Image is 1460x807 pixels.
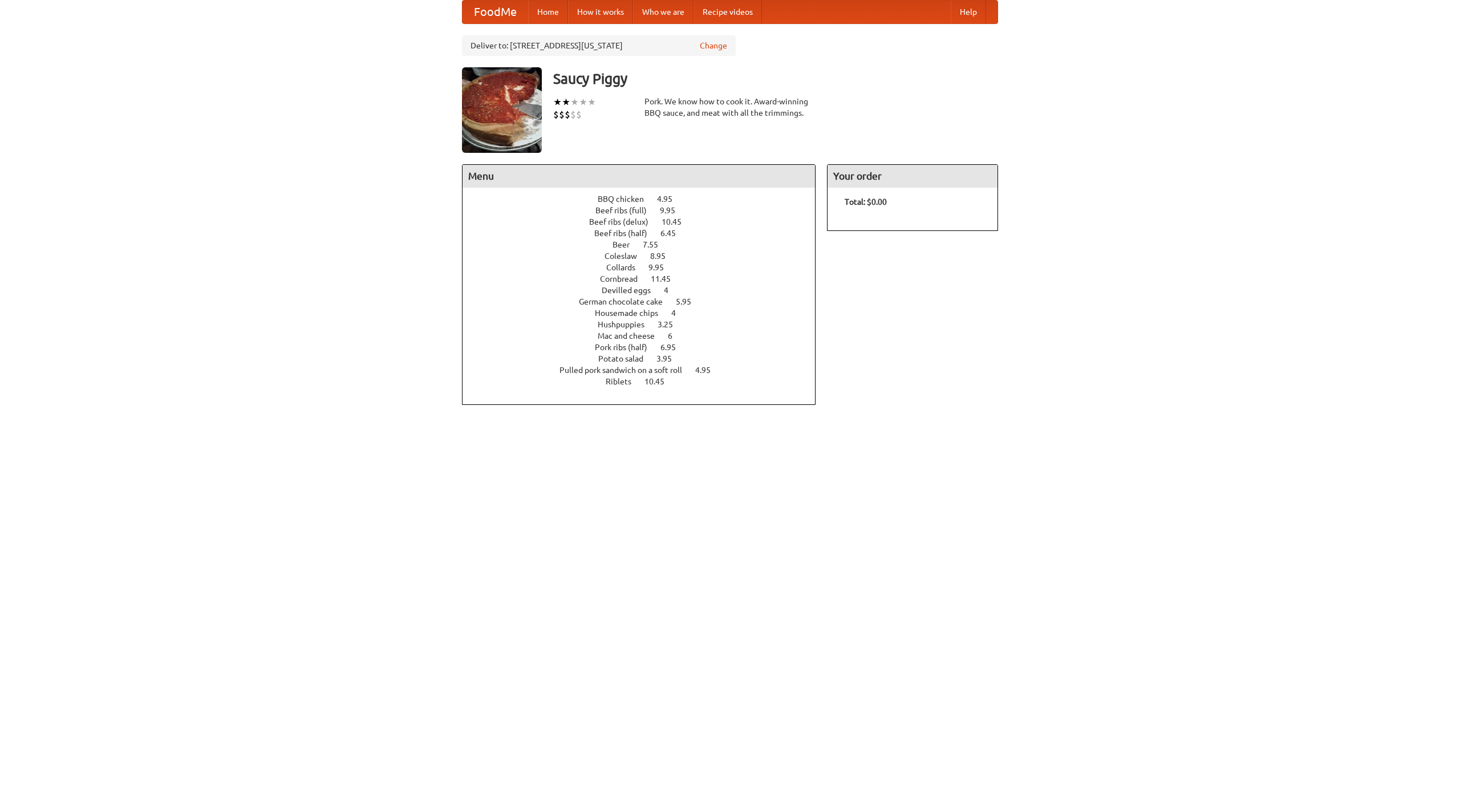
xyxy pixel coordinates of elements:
span: 9.95 [648,263,675,272]
li: $ [565,108,570,121]
li: $ [570,108,576,121]
li: $ [576,108,582,121]
a: Pork ribs (half) 6.95 [595,343,697,352]
span: German chocolate cake [579,297,674,306]
a: Change [700,40,727,51]
a: Help [951,1,986,23]
span: 8.95 [650,252,677,261]
li: ★ [553,96,562,108]
a: Home [528,1,568,23]
a: Devilled eggs 4 [602,286,690,295]
span: Beef ribs (delux) [589,217,660,226]
span: 6.95 [660,343,687,352]
span: Coleslaw [605,252,648,261]
img: angular.jpg [462,67,542,153]
a: Collards 9.95 [606,263,685,272]
li: ★ [579,96,587,108]
a: Coleslaw 8.95 [605,252,687,261]
a: Pulled pork sandwich on a soft roll 4.95 [559,366,732,375]
span: BBQ chicken [598,194,655,204]
a: Housemade chips 4 [595,309,697,318]
span: Cornbread [600,274,649,283]
span: 10.45 [644,377,676,386]
span: Pulled pork sandwich on a soft roll [559,366,693,375]
span: 3.25 [658,320,684,329]
a: BBQ chicken 4.95 [598,194,693,204]
a: Beef ribs (delux) 10.45 [589,217,703,226]
span: Devilled eggs [602,286,662,295]
a: FoodMe [463,1,528,23]
a: Cornbread 11.45 [600,274,692,283]
span: Mac and cheese [598,331,666,340]
a: How it works [568,1,633,23]
span: Pork ribs (half) [595,343,659,352]
span: Beef ribs (full) [595,206,658,215]
span: 7.55 [643,240,670,249]
span: 4.95 [657,194,684,204]
span: 3.95 [656,354,683,363]
h4: Menu [463,165,815,188]
span: 9.95 [660,206,687,215]
span: 6.45 [660,229,687,238]
a: Beef ribs (half) 6.45 [594,229,697,238]
li: $ [559,108,565,121]
span: 4 [671,309,687,318]
b: Total: $0.00 [845,197,887,206]
h3: Saucy Piggy [553,67,998,90]
a: Beef ribs (full) 9.95 [595,206,696,215]
a: Beer 7.55 [613,240,679,249]
a: Mac and cheese 6 [598,331,693,340]
a: Who we are [633,1,693,23]
span: Beer [613,240,641,249]
span: 5.95 [676,297,703,306]
a: Potato salad 3.95 [598,354,693,363]
span: 11.45 [651,274,682,283]
span: 4 [664,286,680,295]
li: ★ [562,96,570,108]
span: 4.95 [695,366,722,375]
span: 6 [668,331,684,340]
a: Hushpuppies 3.25 [598,320,694,329]
span: Housemade chips [595,309,670,318]
a: Riblets 10.45 [606,377,686,386]
div: Pork. We know how to cook it. Award-winning BBQ sauce, and meat with all the trimmings. [644,96,816,119]
h4: Your order [828,165,997,188]
li: ★ [587,96,596,108]
a: Recipe videos [693,1,762,23]
li: $ [553,108,559,121]
span: Potato salad [598,354,655,363]
span: Beef ribs (half) [594,229,659,238]
div: Deliver to: [STREET_ADDRESS][US_STATE] [462,35,736,56]
span: Collards [606,263,647,272]
span: Hushpuppies [598,320,656,329]
span: Riblets [606,377,643,386]
span: 10.45 [662,217,693,226]
a: German chocolate cake 5.95 [579,297,712,306]
li: ★ [570,96,579,108]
